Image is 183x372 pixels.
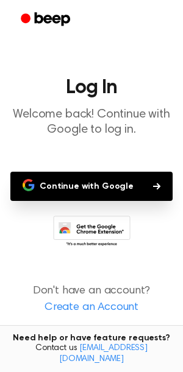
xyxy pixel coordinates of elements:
[12,8,81,32] a: Beep
[10,172,173,201] button: Continue with Google
[59,344,148,363] a: [EMAIL_ADDRESS][DOMAIN_NAME]
[7,343,176,365] span: Contact us
[10,78,173,97] h1: Log In
[10,283,173,316] p: Don't have an account?
[12,300,171,316] a: Create an Account
[10,107,173,138] p: Welcome back! Continue with Google to log in.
